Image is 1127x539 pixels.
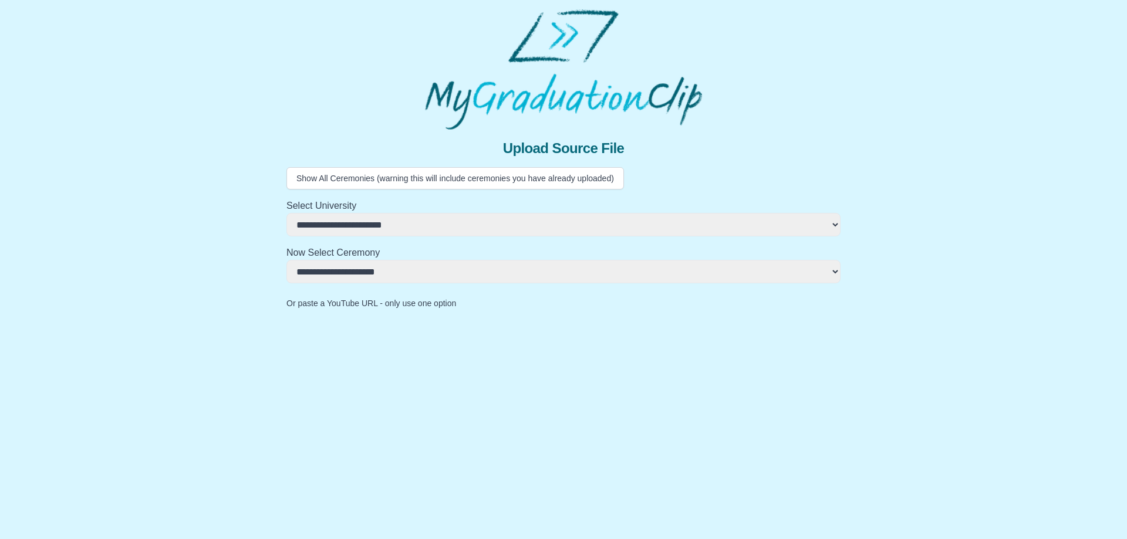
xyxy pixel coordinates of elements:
[286,167,624,189] button: Show All Ceremonies (warning this will include ceremonies you have already uploaded)
[425,9,702,130] img: MyGraduationClip
[286,297,841,309] p: Or paste a YouTube URL - only use one option
[503,139,625,158] span: Upload Source File
[286,199,841,213] h2: Select University
[286,246,841,260] h2: Now Select Ceremony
